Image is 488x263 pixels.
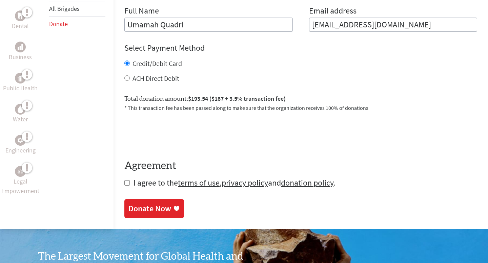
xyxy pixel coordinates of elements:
[49,20,68,28] a: Donate
[9,52,32,62] p: Business
[124,18,293,32] input: Enter Full Name
[128,203,171,214] div: Donate Now
[9,42,32,62] a: BusinessBusiness
[18,138,23,143] img: Engineering
[18,169,23,173] img: Legal Empowerment
[124,5,159,18] label: Full Name
[3,83,38,93] p: Public Health
[134,177,335,188] span: I agree to the , and .
[49,1,105,17] li: All Brigades
[281,177,333,188] a: donation policy
[18,75,23,81] img: Public Health
[124,104,477,112] p: * This transaction fee has been passed along to make sure that the organization receives 100% of ...
[12,10,29,31] a: DentalDental
[15,73,26,83] div: Public Health
[15,135,26,146] div: Engineering
[309,18,477,32] input: Your Email
[49,17,105,31] li: Donate
[124,160,477,172] h4: Agreement
[15,10,26,21] div: Dental
[1,177,39,196] p: Legal Empowerment
[133,59,182,68] label: Credit/Debit Card
[309,5,357,18] label: Email address
[15,166,26,177] div: Legal Empowerment
[18,44,23,50] img: Business
[1,166,39,196] a: Legal EmpowermentLegal Empowerment
[13,115,28,124] p: Water
[5,146,36,155] p: Engineering
[124,199,184,218] a: Donate Now
[3,73,38,93] a: Public HealthPublic Health
[5,135,36,155] a: EngineeringEngineering
[124,120,227,146] iframe: reCAPTCHA
[124,43,477,53] h4: Select Payment Method
[12,21,29,31] p: Dental
[133,74,179,82] label: ACH Direct Debit
[18,13,23,19] img: Dental
[222,177,268,188] a: privacy policy
[124,94,286,104] label: Total donation amount:
[13,104,28,124] a: WaterWater
[178,177,220,188] a: terms of use
[49,5,80,13] a: All Brigades
[18,105,23,113] img: Water
[188,95,286,102] span: $193.54 ($187 + 3.5% transaction fee)
[15,42,26,52] div: Business
[15,104,26,115] div: Water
